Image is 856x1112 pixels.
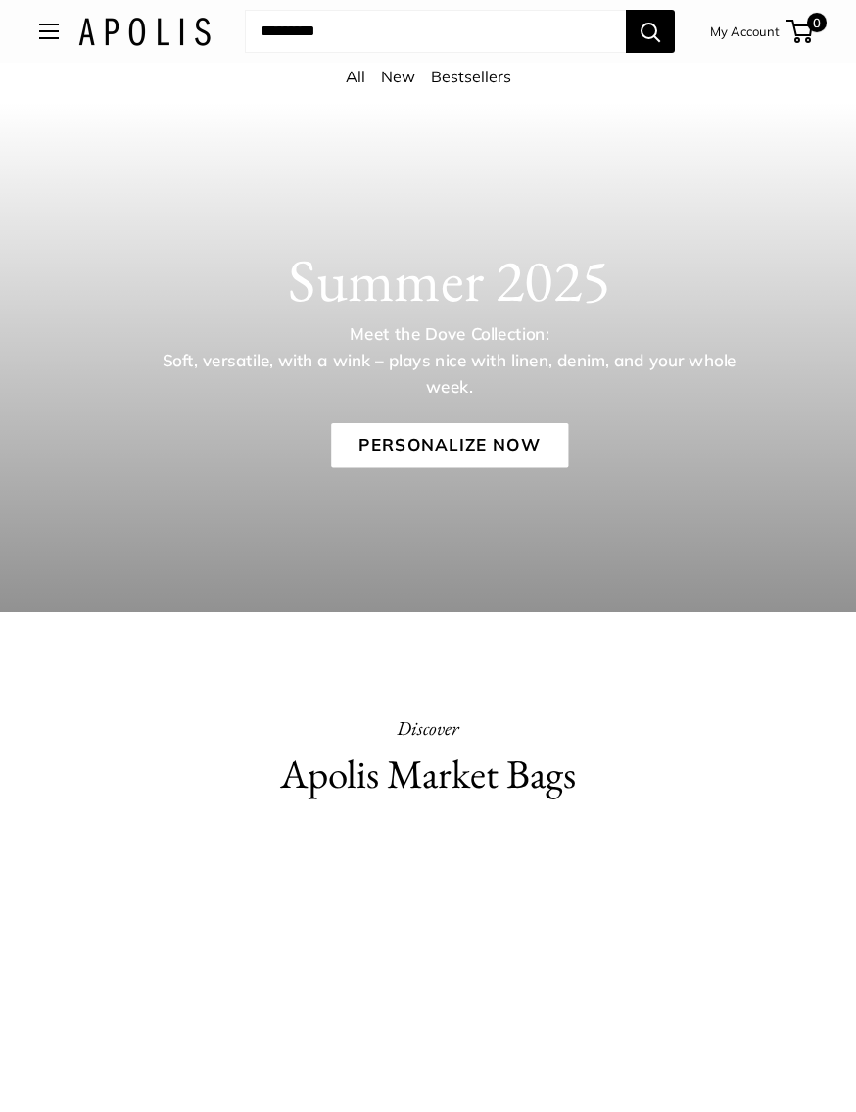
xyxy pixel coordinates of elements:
button: Search [626,10,675,53]
h2: Apolis Market Bags [39,746,817,803]
a: Bestsellers [431,67,511,86]
p: Meet the Dove Collection: Soft, versatile, with a wink – plays nice with linen, denim, and your w... [147,321,752,400]
img: Apolis [78,18,211,46]
input: Search... [245,10,626,53]
span: 0 [807,13,827,32]
a: 0 [788,20,813,43]
a: My Account [710,20,780,43]
a: Personalize Now [331,423,568,468]
h1: Summer 2025 [80,244,819,314]
a: All [346,67,365,86]
p: Discover [39,710,817,746]
a: New [381,67,415,86]
button: Open menu [39,24,59,39]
